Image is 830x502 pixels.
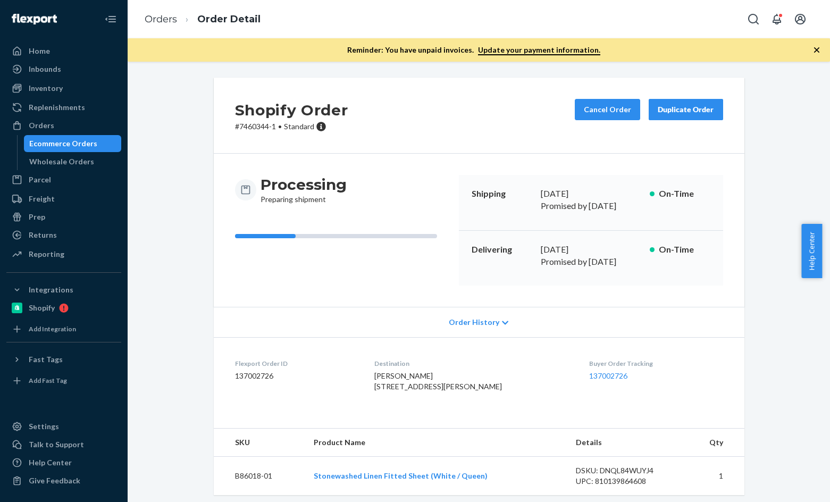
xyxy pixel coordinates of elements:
[6,372,121,389] a: Add Fast Tag
[29,475,80,486] div: Give Feedback
[24,153,122,170] a: Wholesale Orders
[658,104,714,115] div: Duplicate Order
[6,227,121,244] a: Returns
[449,317,499,328] span: Order History
[314,471,488,480] a: Stonewashed Linen Fitted Sheet (White / Queen)
[29,421,59,432] div: Settings
[197,13,261,25] a: Order Detail
[6,299,121,316] a: Shopify
[29,83,63,94] div: Inventory
[6,281,121,298] button: Integrations
[541,244,641,256] div: [DATE]
[472,244,532,256] p: Delivering
[214,429,306,457] th: SKU
[29,212,45,222] div: Prep
[575,99,640,120] button: Cancel Order
[541,200,641,212] p: Promised by [DATE]
[576,476,676,487] div: UPC: 810139864608
[6,99,121,116] a: Replenishments
[589,371,627,380] a: 137002726
[790,9,811,30] button: Open account menu
[684,456,744,495] td: 1
[29,439,84,450] div: Talk to Support
[29,324,76,333] div: Add Integration
[6,190,121,207] a: Freight
[29,194,55,204] div: Freight
[6,436,121,453] a: Talk to Support
[801,224,822,278] button: Help Center
[6,117,121,134] a: Orders
[659,188,710,200] p: On-Time
[235,121,348,132] p: # 7460344-1
[29,249,64,260] div: Reporting
[29,303,55,313] div: Shopify
[6,454,121,471] a: Help Center
[29,457,72,468] div: Help Center
[6,321,121,338] a: Add Integration
[541,188,641,200] div: [DATE]
[541,256,641,268] p: Promised by [DATE]
[6,246,121,263] a: Reporting
[766,9,787,30] button: Open notifications
[12,14,57,24] img: Flexport logo
[649,99,723,120] button: Duplicate Order
[235,99,348,121] h2: Shopify Order
[29,174,51,185] div: Parcel
[29,46,50,56] div: Home
[29,376,67,385] div: Add Fast Tag
[261,175,347,194] h3: Processing
[6,61,121,78] a: Inbounds
[278,122,282,131] span: •
[29,138,97,149] div: Ecommerce Orders
[567,429,684,457] th: Details
[478,45,600,55] a: Update your payment information.
[284,122,314,131] span: Standard
[6,418,121,435] a: Settings
[100,9,121,30] button: Close Navigation
[684,429,744,457] th: Qty
[261,175,347,205] div: Preparing shipment
[6,43,121,60] a: Home
[29,230,57,240] div: Returns
[576,465,676,476] div: DSKU: DNQL84WUYJ4
[6,208,121,225] a: Prep
[145,13,177,25] a: Orders
[6,80,121,97] a: Inventory
[29,120,54,131] div: Orders
[305,429,567,457] th: Product Name
[347,45,600,55] p: Reminder: You have unpaid invoices.
[6,472,121,489] button: Give Feedback
[743,9,764,30] button: Open Search Box
[29,354,63,365] div: Fast Tags
[589,359,723,368] dt: Buyer Order Tracking
[235,359,358,368] dt: Flexport Order ID
[6,351,121,368] button: Fast Tags
[29,64,61,74] div: Inbounds
[374,359,572,368] dt: Destination
[214,456,306,495] td: B86018-01
[235,371,358,381] dd: 137002726
[29,156,94,167] div: Wholesale Orders
[659,244,710,256] p: On-Time
[24,135,122,152] a: Ecommerce Orders
[472,188,532,200] p: Shipping
[6,171,121,188] a: Parcel
[374,371,502,391] span: [PERSON_NAME] [STREET_ADDRESS][PERSON_NAME]
[29,102,85,113] div: Replenishments
[136,4,269,35] ol: breadcrumbs
[29,285,73,295] div: Integrations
